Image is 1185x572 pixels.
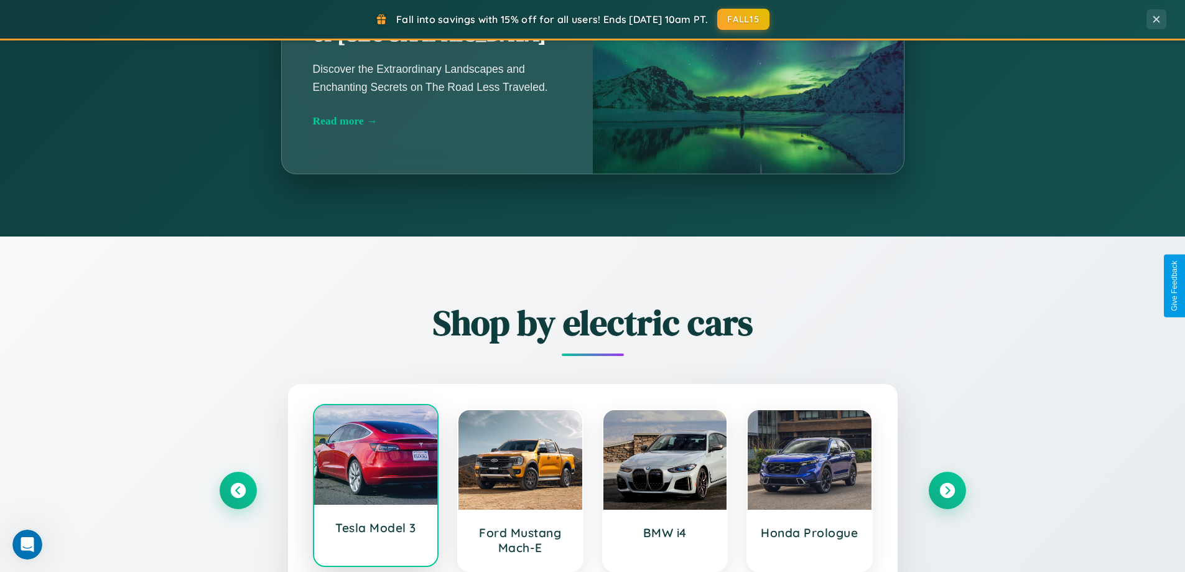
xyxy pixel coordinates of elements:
[313,115,562,128] div: Read more →
[760,525,859,540] h3: Honda Prologue
[12,530,42,560] iframe: Intercom live chat
[616,525,715,540] h3: BMW i4
[1170,261,1179,311] div: Give Feedback
[396,13,708,26] span: Fall into savings with 15% off for all users! Ends [DATE] 10am PT.
[717,9,769,30] button: FALL15
[313,60,562,95] p: Discover the Extraordinary Landscapes and Enchanting Secrets on The Road Less Traveled.
[327,520,425,535] h3: Tesla Model 3
[471,525,570,555] h3: Ford Mustang Mach-E
[220,299,966,347] h2: Shop by electric cars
